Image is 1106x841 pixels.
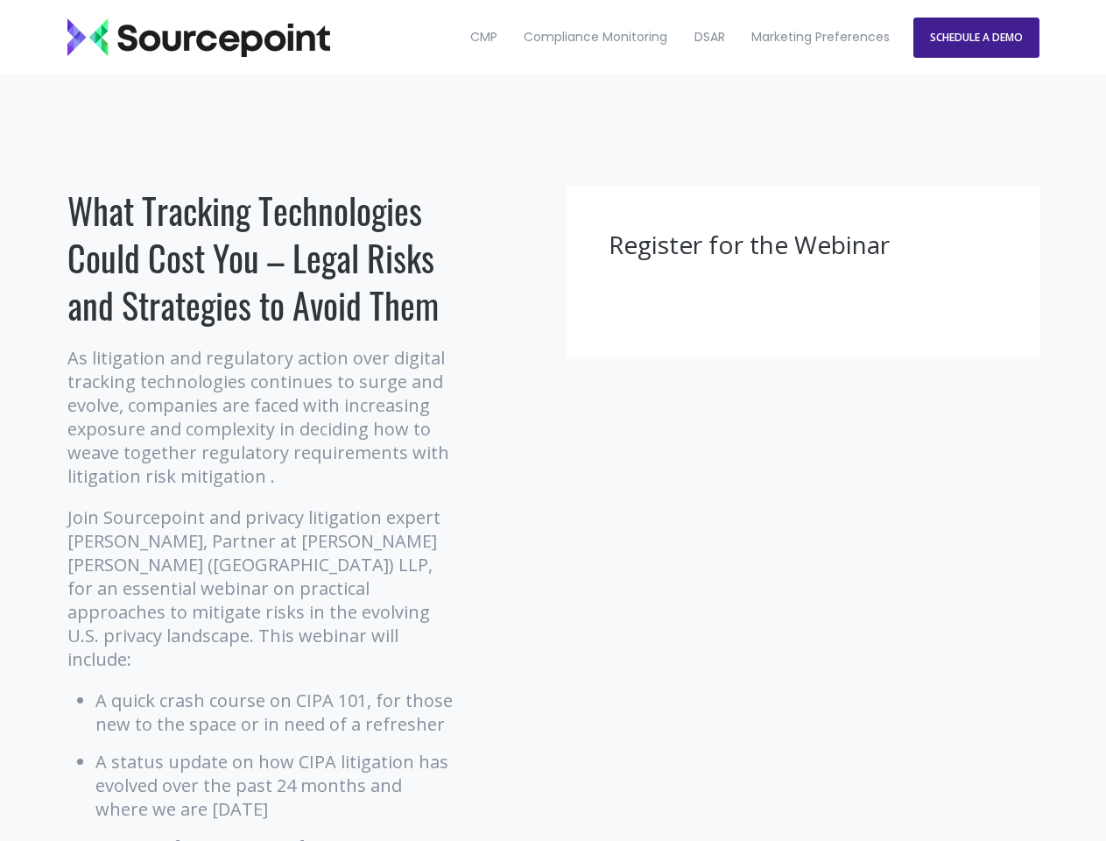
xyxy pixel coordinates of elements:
[67,346,457,488] p: As litigation and regulatory action over digital tracking technologies continues to surge and evo...
[913,18,1039,58] a: SCHEDULE A DEMO
[95,689,457,736] li: A quick crash course on CIPA 101, for those new to the space or in need of a refresher
[609,229,997,262] h3: Register for the Webinar
[95,750,457,821] li: A status update on how CIPA litigation has evolved over the past 24 months and where we are [DATE]
[67,187,457,329] h1: What Tracking Technologies Could Cost You – Legal Risks and Strategies to Avoid Them
[67,505,457,671] p: Join Sourcepoint and privacy litigation expert [PERSON_NAME], Partner at [PERSON_NAME] [PERSON_NA...
[67,18,330,57] img: Sourcepoint_logo_black_transparent (2)-2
